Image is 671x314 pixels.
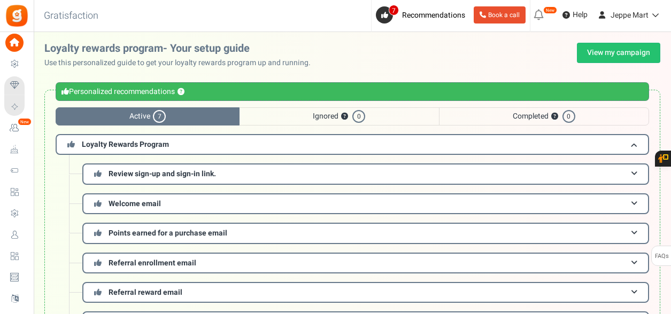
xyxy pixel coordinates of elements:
[654,246,669,266] span: FAQs
[611,10,649,21] span: Jeppe Mart
[570,10,588,20] span: Help
[153,110,166,123] span: 7
[109,168,216,179] span: Review sign-up and sign-in link.
[32,5,110,27] h3: Gratisfaction
[44,43,319,54] h2: Loyalty rewards program- Your setup guide
[551,113,558,120] button: ?
[109,227,227,239] span: Points earned for a purchase email
[44,58,319,68] p: Use this personalized guide to get your loyalty rewards program up and running.
[109,257,196,269] span: Referral enrollment email
[109,198,161,209] span: Welcome email
[82,139,169,150] span: Loyalty Rewards Program
[376,6,469,23] a: 7 Recommendations
[18,118,32,125] em: New
[4,119,29,137] a: New
[56,82,649,101] div: Personalized recommendations
[474,6,526,23] a: Book a call
[558,6,592,23] a: Help
[562,110,575,123] span: 0
[389,5,399,15] span: 7
[109,287,182,298] span: Referral reward email
[5,4,29,28] img: Gratisfaction
[402,10,465,21] span: Recommendations
[178,89,184,96] button: ?
[352,110,365,123] span: 0
[240,107,438,125] span: Ignored
[56,107,240,125] span: Active
[439,107,649,125] span: Completed
[577,43,660,63] a: View my campaign
[341,113,348,120] button: ?
[543,6,557,14] em: New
